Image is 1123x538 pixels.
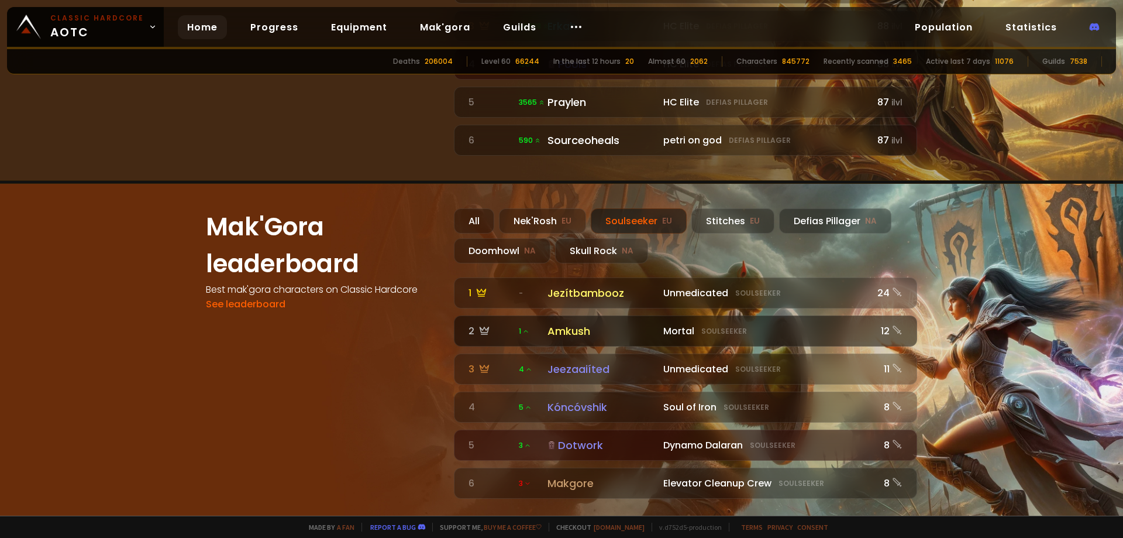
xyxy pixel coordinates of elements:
[594,523,645,532] a: [DOMAIN_NAME]
[50,13,144,23] small: Classic Hardcore
[995,56,1014,67] div: 11076
[454,87,917,118] a: 5 3565 Praylen HC EliteDefias Pillager87ilvl
[302,523,354,532] span: Made by
[736,56,777,67] div: Characters
[481,56,511,67] div: Level 60
[519,326,529,337] span: 1
[691,208,774,234] div: Stitches
[662,215,672,227] small: EU
[872,438,902,453] div: 8
[547,285,656,301] div: Jezítbambooz
[652,523,722,532] span: v. d752d5 - production
[469,438,512,453] div: 5
[206,282,440,297] h4: Best mak'gora characters on Classic Hardcore
[553,56,621,67] div: In the last 12 hours
[779,208,891,234] div: Defias Pillager
[469,286,512,300] div: 1
[519,288,523,299] span: -
[872,133,902,148] div: 87
[469,324,512,338] div: 2
[178,15,227,39] a: Home
[519,440,531,451] span: 3
[750,215,760,227] small: EU
[663,362,865,376] div: Unmedicated
[494,15,546,39] a: Guilds
[337,523,354,532] a: a fan
[547,132,656,148] div: Sourceoheals
[663,95,865,109] div: HC Elite
[893,56,912,67] div: 3465
[499,208,586,234] div: Nek'Rosh
[547,94,656,110] div: Praylen
[469,400,512,414] div: 4
[797,523,828,532] a: Consent
[905,15,982,39] a: Population
[690,56,708,67] div: 2062
[625,56,634,67] div: 20
[454,277,917,309] a: 1 -JezítbamboozUnmedicatedSoulseeker24
[454,316,917,347] a: 2 1AmkushMortalSoulseeker12
[561,215,571,227] small: EU
[547,361,656,377] div: Jeezaaiíted
[241,15,308,39] a: Progress
[729,135,791,146] small: Defias Pillager
[926,56,990,67] div: Active last 7 days
[454,354,917,385] a: 3 4JeezaaiítedUnmedicatedSoulseeker11
[454,392,917,423] a: 4 5KóncóvshikSoul of IronSoulseeker8
[865,215,877,227] small: NA
[469,362,512,376] div: 3
[891,97,902,108] small: ilvl
[591,208,687,234] div: Soulseeker
[322,15,397,39] a: Equipment
[484,523,542,532] a: Buy me a coffee
[519,402,532,413] span: 5
[519,364,532,375] span: 4
[549,523,645,532] span: Checkout
[7,7,164,47] a: Classic HardcoreAOTC
[547,437,656,453] div: Dotwork
[872,286,902,300] div: 24
[824,56,888,67] div: Recently scanned
[782,56,809,67] div: 845772
[872,95,902,109] div: 87
[50,13,144,41] span: AOTC
[872,476,902,491] div: 8
[454,430,917,461] a: 5 3DotworkDynamo DalaranSoulseeker8
[519,97,545,108] span: 3565
[663,400,865,414] div: Soul of Iron
[701,326,747,337] small: Soulseeker
[778,478,824,489] small: Soulseeker
[663,324,865,338] div: Mortal
[735,288,781,299] small: Soulseeker
[706,97,768,108] small: Defias Pillager
[767,523,793,532] a: Privacy
[519,478,531,489] span: 3
[432,523,542,532] span: Support me,
[750,440,795,451] small: Soulseeker
[519,135,541,146] span: 590
[724,402,769,413] small: Soulseeker
[735,364,781,375] small: Soulseeker
[206,208,440,282] h1: Mak'Gora leaderboard
[663,133,865,148] div: petri on god
[393,56,420,67] div: Deaths
[872,324,902,338] div: 12
[469,133,512,148] div: 6
[547,475,656,491] div: Makgore
[663,438,865,453] div: Dynamo Dalaran
[515,56,539,67] div: 66244
[663,286,865,300] div: Unmedicated
[622,245,633,257] small: NA
[1042,56,1065,67] div: Guilds
[741,523,763,532] a: Terms
[524,245,536,257] small: NA
[411,15,480,39] a: Mak'gora
[469,476,512,491] div: 6
[996,15,1066,39] a: Statistics
[454,125,917,156] a: 6 590 Sourceoheals petri on godDefias Pillager87ilvl
[454,238,550,263] div: Doomhowl
[454,468,917,499] a: 6 3 MakgoreElevator Cleanup CrewSoulseeker8
[469,95,512,109] div: 5
[425,56,453,67] div: 206004
[206,297,285,311] a: See leaderboard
